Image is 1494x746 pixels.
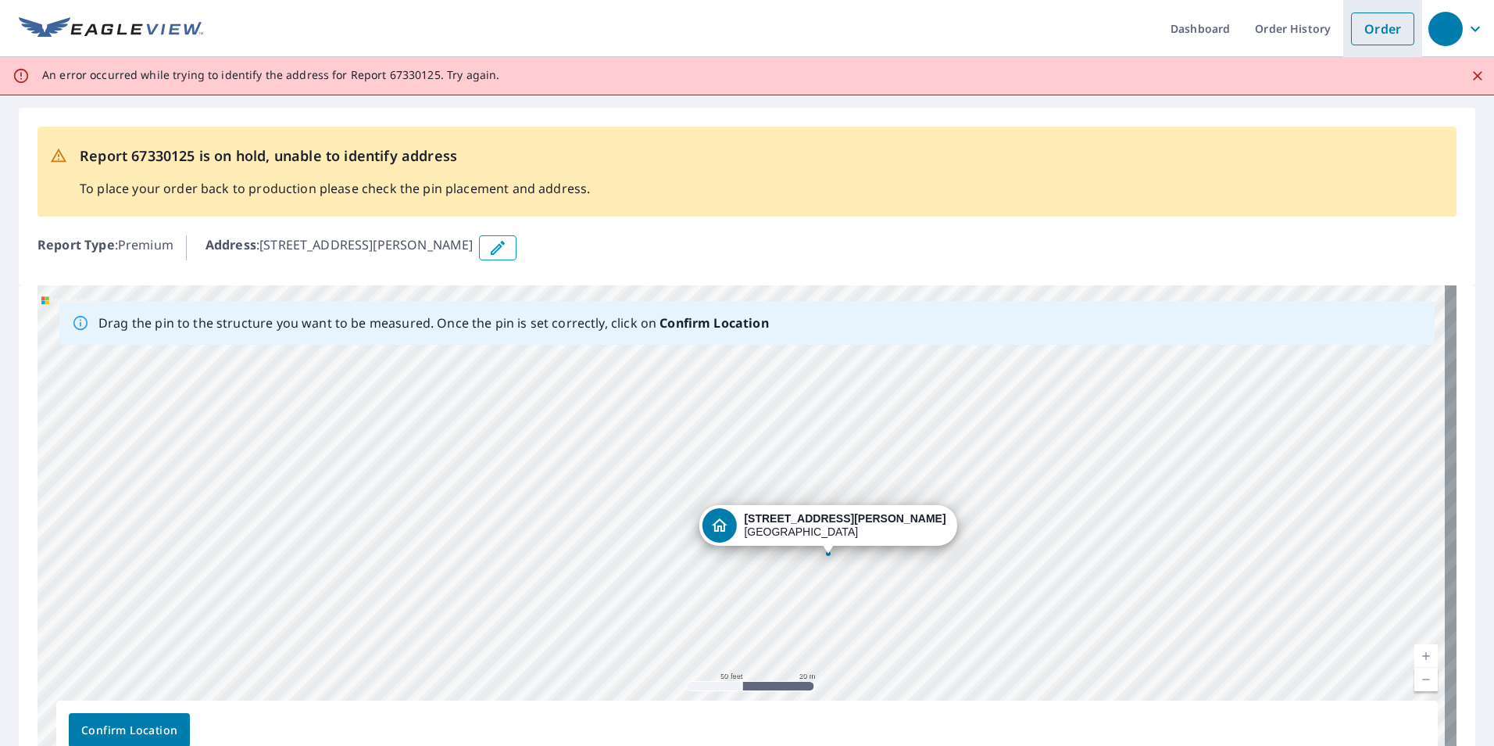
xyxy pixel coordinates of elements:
span: Confirm Location [81,721,177,741]
p: : Premium [38,235,173,260]
div: Dropped pin, building 1, Residential property, 6510 Doyon Dr S Waterford, MI 48327 [699,505,956,554]
p: An error occurred while trying to identify the address for Report 67330125. Try again. [42,68,499,82]
strong: [STREET_ADDRESS][PERSON_NAME] [744,512,945,525]
p: Report 67330125 is on hold, unable to identify address [80,145,590,167]
a: Current Level 19, Zoom In [1414,644,1438,668]
p: To place your order back to production please check the pin placement and address. [80,179,590,198]
b: Confirm Location [659,314,768,332]
a: Current Level 19, Zoom Out [1414,668,1438,691]
b: Address [206,236,256,253]
button: Close [1467,66,1488,86]
img: EV Logo [19,17,203,41]
p: Drag the pin to the structure you want to be measured. Once the pin is set correctly, click on [98,314,769,332]
a: Order [1351,13,1414,45]
b: Report Type [38,236,115,253]
div: [GEOGRAPHIC_DATA] [744,512,945,539]
p: : [STREET_ADDRESS][PERSON_NAME] [206,235,474,260]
